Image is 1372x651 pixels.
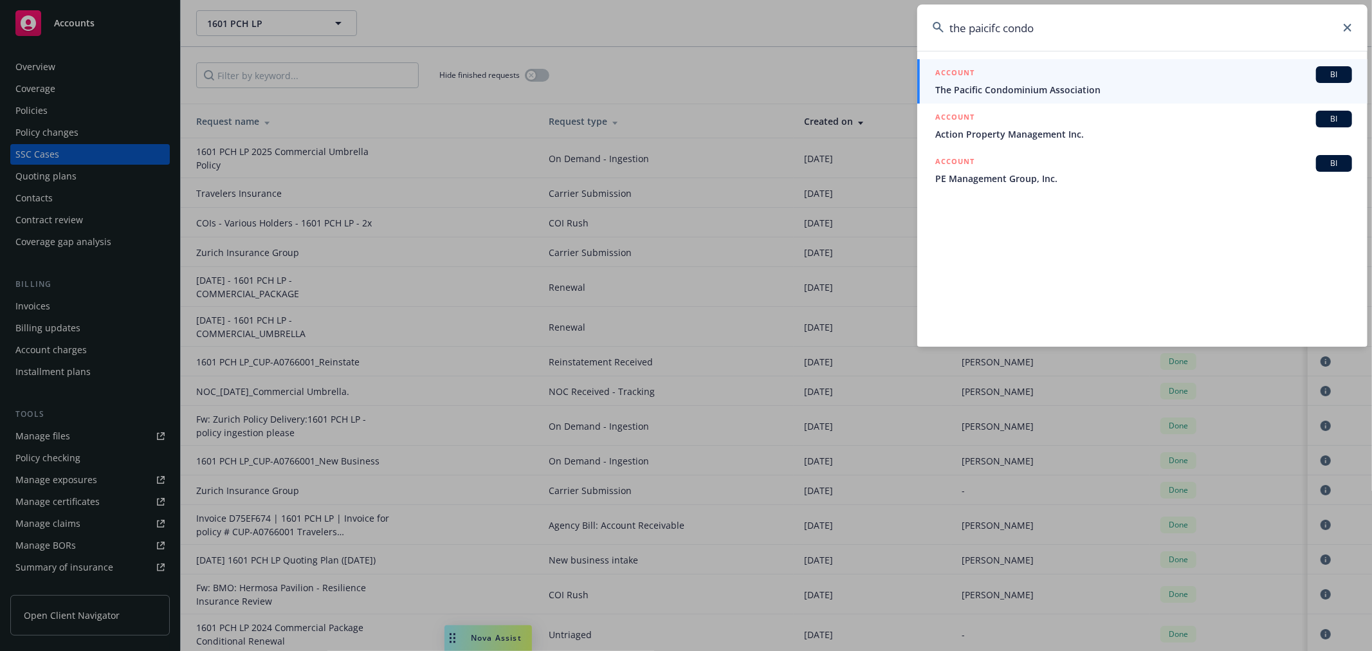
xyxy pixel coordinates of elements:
[917,59,1367,104] a: ACCOUNTBIThe Pacific Condominium Association
[935,66,974,82] h5: ACCOUNT
[1321,69,1347,80] span: BI
[1321,158,1347,169] span: BI
[935,83,1352,96] span: The Pacific Condominium Association
[1321,113,1347,125] span: BI
[917,104,1367,148] a: ACCOUNTBIAction Property Management Inc.
[935,127,1352,141] span: Action Property Management Inc.
[935,155,974,170] h5: ACCOUNT
[917,148,1367,192] a: ACCOUNTBIPE Management Group, Inc.
[935,111,974,126] h5: ACCOUNT
[935,172,1352,185] span: PE Management Group, Inc.
[917,5,1367,51] input: Search...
